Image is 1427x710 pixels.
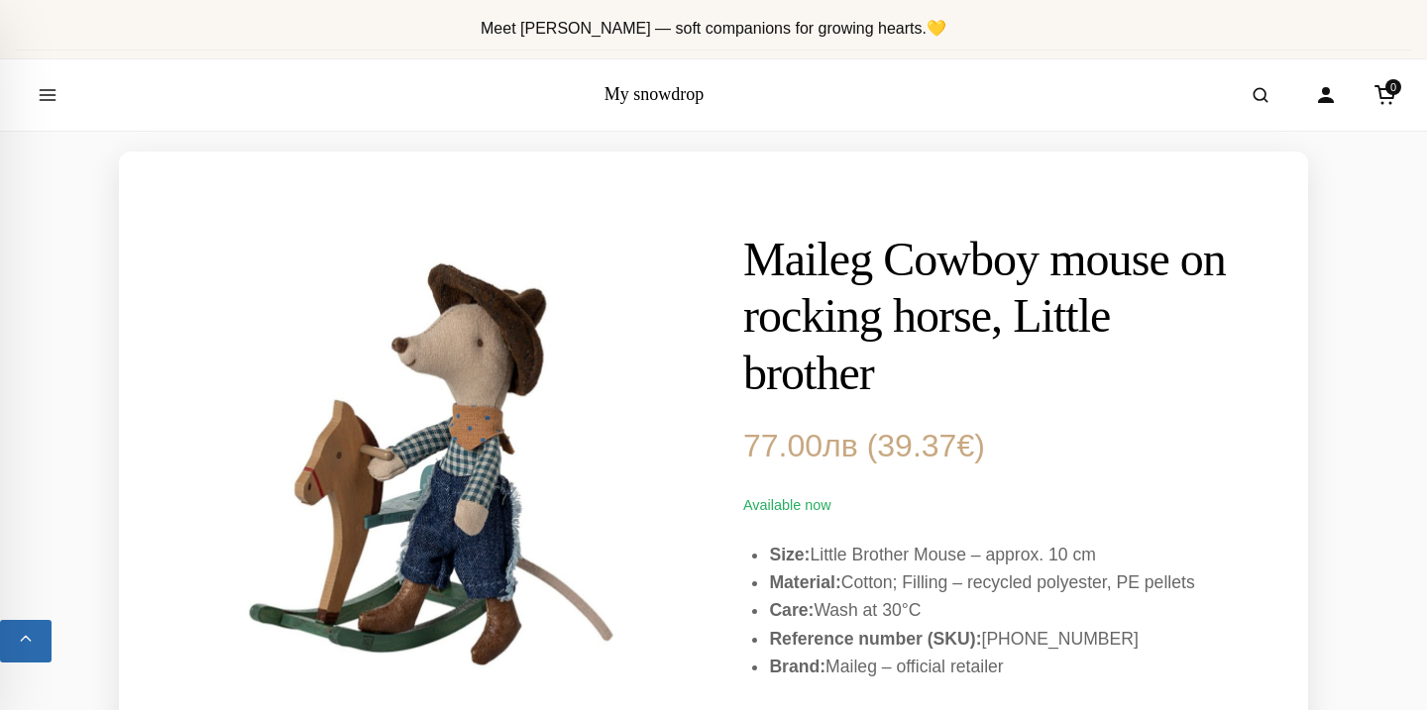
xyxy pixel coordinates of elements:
[769,629,981,649] strong: Reference number (SKU):
[867,428,985,463] span: ( )
[769,600,814,620] strong: Care:
[20,67,75,123] button: Open menu
[1304,73,1348,117] a: Account
[769,596,1249,624] li: Wash at 30°C
[769,545,810,564] strong: Size:
[877,428,974,463] span: 39.37
[769,653,1249,680] li: Maileg – official retailer
[743,428,858,463] span: 77.00
[1385,79,1401,95] span: 0
[769,541,1249,568] li: Little Brother Mouse – approx. 10 cm
[823,428,858,463] span: лв
[1233,67,1288,123] button: Open search
[769,572,840,592] strong: Material:
[769,657,825,676] strong: Brand:
[16,8,1411,51] div: Announcement
[743,231,1249,402] h1: Maileg Cowboy mouse on rocking horse, Little brother
[481,20,946,37] span: Meet [PERSON_NAME] — soft companions for growing hearts.
[743,497,831,513] span: Available now
[1364,73,1407,117] a: Cart
[927,20,946,37] span: 💛
[604,84,705,104] a: My snowdrop
[769,568,1249,596] li: Cotton; Filling – recycled polyester, PE pellets
[956,428,974,463] span: €
[769,625,1249,653] li: [PHONE_NUMBER]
